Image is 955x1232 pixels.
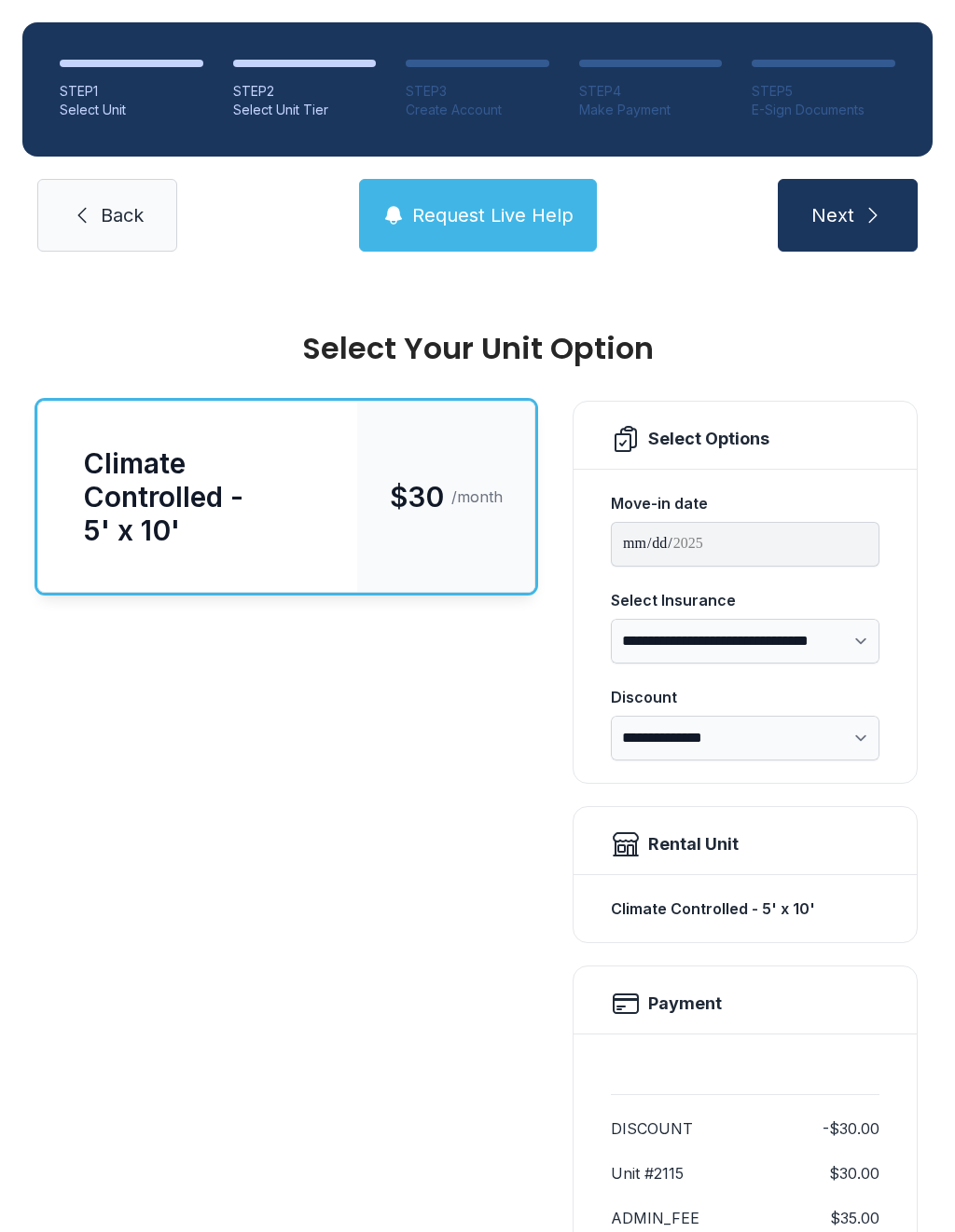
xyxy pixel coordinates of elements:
[579,82,723,101] div: STEP 4
[611,619,879,664] select: Select Insurance
[611,492,879,514] div: Move-in date
[611,522,879,567] input: Move-in date
[611,1162,684,1184] dt: Unit #2115
[752,101,895,119] div: E-Sign Documents
[233,101,377,119] div: Select Unit Tier
[37,334,918,363] div: Select Your Unit Option
[451,486,503,508] span: /month
[390,480,444,513] span: $30
[412,202,574,228] span: Request Live Help
[83,446,312,547] div: Climate Controlled - 5' x 10'
[101,202,144,228] span: Back
[830,1207,879,1229] dd: $35.00
[648,831,739,857] div: Rental Unit
[233,82,377,101] div: STEP 2
[648,426,769,452] div: Select Options
[611,686,879,708] div: Discount
[579,101,723,119] div: Make Payment
[406,101,549,119] div: Create Account
[611,716,879,760] select: Discount
[823,1117,879,1140] dd: -$30.00
[811,202,854,228] span: Next
[611,1207,699,1229] dt: ADMIN_FEE
[406,82,549,101] div: STEP 3
[611,589,879,611] div: Select Insurance
[611,890,879,927] div: Climate Controlled - 5' x 10'
[611,1117,693,1140] dt: DISCOUNT
[829,1162,879,1184] dd: $30.00
[648,991,722,1017] h2: Payment
[60,101,203,119] div: Select Unit
[752,82,895,101] div: STEP 5
[60,82,203,101] div: STEP 1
